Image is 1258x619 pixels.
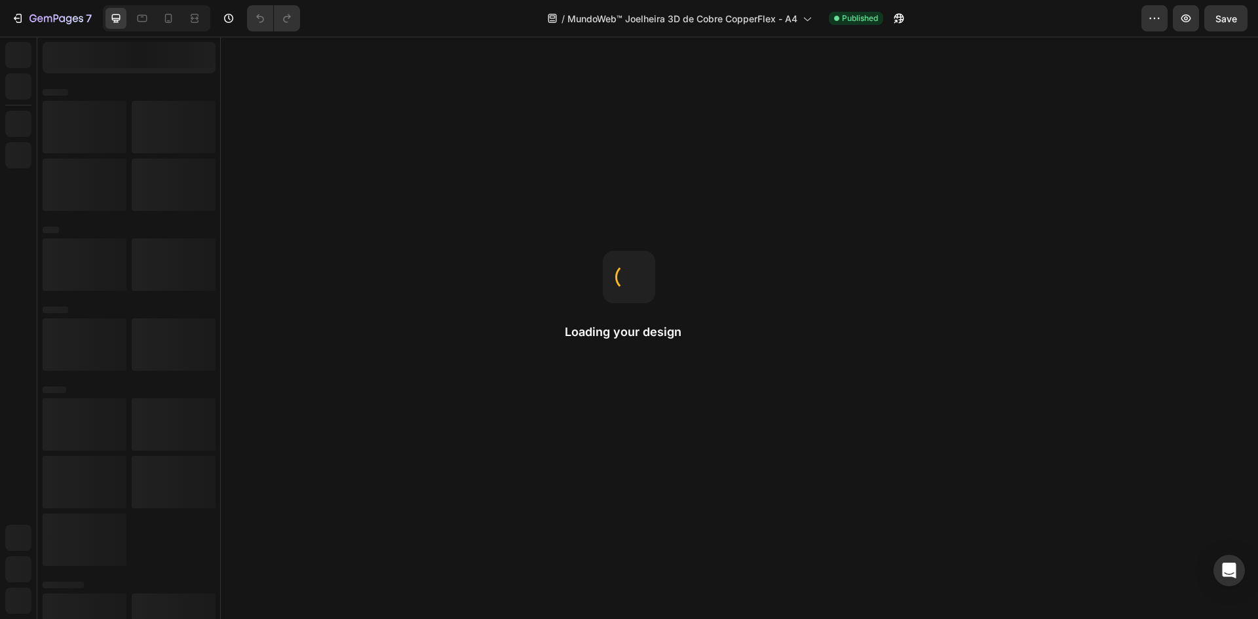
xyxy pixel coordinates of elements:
h2: Loading your design [565,324,693,340]
span: Published [842,12,878,24]
p: 7 [86,10,92,26]
div: Open Intercom Messenger [1213,555,1245,586]
span: Save [1215,13,1237,24]
button: Save [1204,5,1248,31]
span: / [562,12,565,26]
span: MundoWeb™ Joelheira 3D de Cobre CopperFlex - A4 [567,12,797,26]
button: 7 [5,5,98,31]
div: Undo/Redo [247,5,300,31]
